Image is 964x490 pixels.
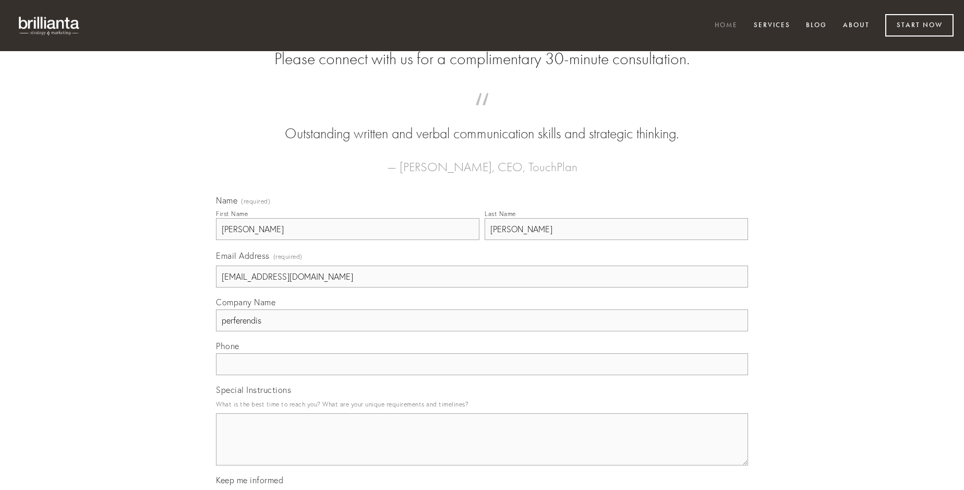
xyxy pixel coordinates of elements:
[485,210,516,218] div: Last Name
[216,49,748,69] h2: Please connect with us for a complimentary 30-minute consultation.
[233,103,731,144] blockquote: Outstanding written and verbal communication skills and strategic thinking.
[216,397,748,411] p: What is the best time to reach you? What are your unique requirements and timelines?
[836,17,876,34] a: About
[241,198,270,205] span: (required)
[273,249,303,264] span: (required)
[216,385,291,395] span: Special Instructions
[216,250,270,261] span: Email Address
[216,210,248,218] div: First Name
[799,17,834,34] a: Blog
[708,17,744,34] a: Home
[885,14,954,37] a: Start Now
[233,103,731,124] span: “
[216,195,237,206] span: Name
[10,10,89,41] img: brillianta - research, strategy, marketing
[216,297,275,307] span: Company Name
[216,341,239,351] span: Phone
[233,144,731,177] figcaption: — [PERSON_NAME], CEO, TouchPlan
[216,475,283,485] span: Keep me informed
[747,17,797,34] a: Services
